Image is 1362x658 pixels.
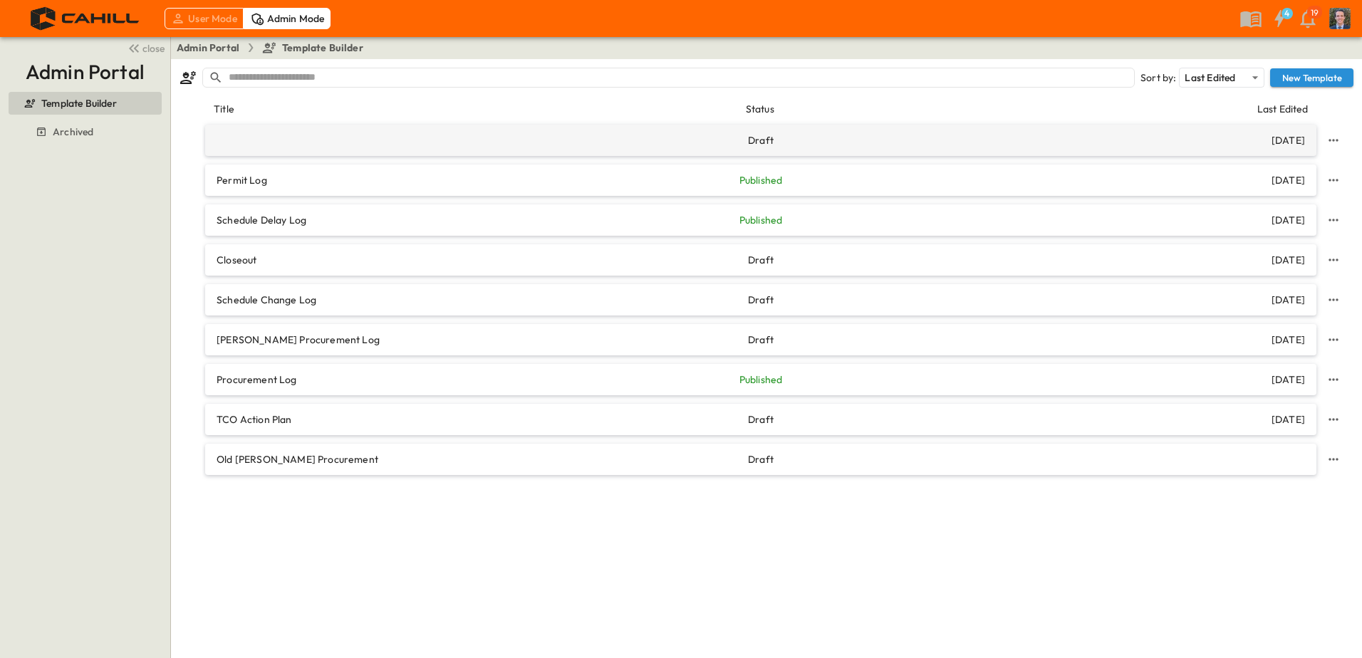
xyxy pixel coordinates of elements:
[942,333,1305,347] p: [DATE]
[1140,70,1176,85] p: Sort by:
[217,173,579,187] p: Permit Log
[579,452,942,466] p: Draft
[217,412,579,427] p: TCO Action Plan
[1325,371,1342,388] button: template-menu
[205,125,1316,156] a: Draft[DATE]
[205,204,1316,236] a: Schedule Delay LogPublished[DATE]
[214,102,234,116] p: Title
[205,244,1316,276] a: CloseoutDraft[DATE]
[205,404,1316,435] a: TCO Action PlanDraft[DATE]
[177,41,372,55] nav: breadcrumbs
[1311,7,1319,19] p: 19
[579,133,942,147] p: Draft
[165,8,244,29] div: User Mode
[1265,6,1294,31] button: 4
[177,41,239,55] a: Admin Portal
[217,253,579,267] p: Closeout
[122,38,167,58] button: close
[142,41,165,56] span: close
[746,102,774,116] p: Status
[217,293,579,307] p: Schedule Change Log
[205,324,1316,355] a: [PERSON_NAME] Procurement LogDraft[DATE]
[942,253,1305,267] p: [DATE]
[1325,291,1342,308] button: template-menu
[26,58,145,86] p: Admin Portal
[579,372,942,387] p: Published
[942,173,1305,187] p: [DATE]
[942,372,1305,387] p: [DATE]
[217,213,579,227] p: Schedule Delay Log
[1325,132,1342,149] button: template-menu
[1325,251,1342,268] button: template-menu
[53,126,93,137] h6: Archived
[942,293,1305,307] p: [DATE]
[1185,70,1235,85] p: Last Edited
[942,412,1305,427] p: [DATE]
[262,41,363,55] a: Template Builder
[205,364,1316,395] a: Procurement LogPublished[DATE]
[579,213,942,227] p: Published
[1325,451,1342,468] button: template-menu
[942,213,1305,227] p: [DATE]
[579,173,942,187] p: Published
[1329,8,1351,29] img: Profile Picture
[9,95,159,112] a: Template Builder
[1179,68,1264,88] div: Last Edited
[942,133,1305,147] p: [DATE]
[205,444,1316,475] a: Old [PERSON_NAME] ProcurementDraft
[1325,331,1342,348] button: template-menu
[579,293,942,307] p: Draft
[1325,211,1342,229] button: template-menu
[1257,102,1309,116] p: Last Edited
[1270,68,1353,87] button: New Template
[579,333,942,347] p: Draft
[1325,172,1342,189] button: template-menu
[17,4,155,33] img: 4f72bfc4efa7236828875bac24094a5ddb05241e32d018417354e964050affa1.png
[579,412,942,427] p: Draft
[205,164,1316,196] a: Permit LogPublished[DATE]
[217,372,579,387] p: Procurement Log
[244,8,331,29] div: Admin Mode
[217,333,579,347] p: [PERSON_NAME] Procurement Log
[217,452,579,466] p: Old [PERSON_NAME] Procurement
[41,98,117,109] h6: Template Builder
[9,123,159,140] a: Archived
[579,253,942,267] p: Draft
[1325,411,1342,428] button: template-menu
[205,284,1316,315] a: Schedule Change LogDraft[DATE]
[1284,8,1289,19] h6: 4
